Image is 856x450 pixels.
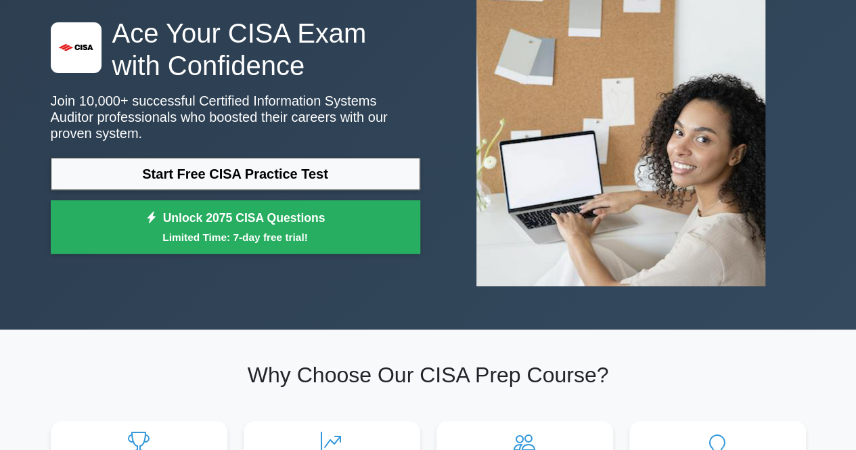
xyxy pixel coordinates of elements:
[51,17,420,82] h1: Ace Your CISA Exam with Confidence
[51,362,806,388] h2: Why Choose Our CISA Prep Course?
[51,93,420,141] p: Join 10,000+ successful Certified Information Systems Auditor professionals who boosted their car...
[51,200,420,254] a: Unlock 2075 CISA QuestionsLimited Time: 7-day free trial!
[68,229,403,245] small: Limited Time: 7-day free trial!
[51,158,420,190] a: Start Free CISA Practice Test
